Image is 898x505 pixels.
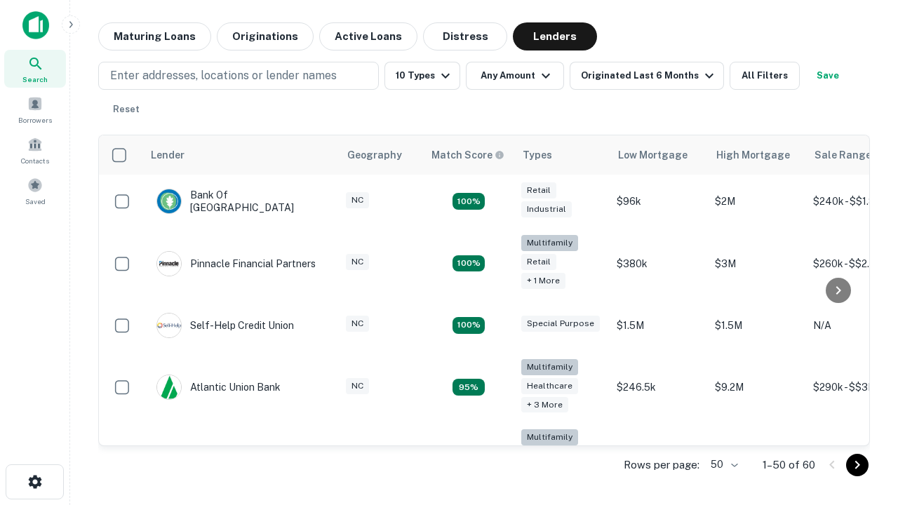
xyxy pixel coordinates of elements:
a: Search [4,50,66,88]
button: Go to next page [846,454,869,476]
span: Search [22,74,48,85]
th: Geography [339,135,423,175]
td: $9.2M [708,352,806,423]
div: Bank Of [GEOGRAPHIC_DATA] [156,189,325,214]
div: Matching Properties: 17, hasApolloMatch: undefined [453,255,485,272]
div: Pinnacle Financial Partners [156,251,316,276]
button: Active Loans [319,22,417,50]
td: $3.2M [708,422,806,493]
button: Distress [423,22,507,50]
div: Multifamily [521,235,578,251]
button: Maturing Loans [98,22,211,50]
div: NC [346,254,369,270]
img: picture [157,189,181,213]
p: Rows per page: [624,457,699,473]
div: Multifamily [521,429,578,445]
th: Lender [142,135,339,175]
span: Contacts [21,155,49,166]
div: Retail [521,254,556,270]
div: Matching Properties: 11, hasApolloMatch: undefined [453,317,485,334]
div: + 3 more [521,397,568,413]
p: 1–50 of 60 [763,457,815,473]
th: Types [514,135,610,175]
div: Low Mortgage [618,147,688,163]
p: Enter addresses, locations or lender names [110,67,337,84]
td: $1.5M [708,299,806,352]
td: $2M [708,175,806,228]
th: Low Mortgage [610,135,708,175]
a: Borrowers [4,90,66,128]
div: Retail [521,182,556,198]
a: Saved [4,172,66,210]
div: NC [346,378,369,394]
div: Matching Properties: 9, hasApolloMatch: undefined [453,379,485,396]
div: NC [346,316,369,332]
td: $1.5M [610,299,708,352]
th: Capitalize uses an advanced AI algorithm to match your search with the best lender. The match sco... [423,135,514,175]
div: Multifamily [521,359,578,375]
div: Industrial [521,201,572,217]
iframe: Chat Widget [828,348,898,415]
div: Types [523,147,552,163]
div: Capitalize uses an advanced AI algorithm to match your search with the best lender. The match sco... [431,147,504,163]
div: Healthcare [521,378,578,394]
td: $246.5k [610,352,708,423]
div: Sale Range [815,147,871,163]
div: Originated Last 6 Months [581,67,718,84]
button: Originated Last 6 Months [570,62,724,90]
div: + 1 more [521,273,565,289]
td: $3M [708,228,806,299]
div: Matching Properties: 15, hasApolloMatch: undefined [453,193,485,210]
span: Saved [25,196,46,207]
div: Atlantic Union Bank [156,375,281,400]
img: picture [157,252,181,276]
a: Contacts [4,131,66,169]
button: Any Amount [466,62,564,90]
div: NC [346,192,369,208]
button: Enter addresses, locations or lender names [98,62,379,90]
button: Lenders [513,22,597,50]
img: picture [157,375,181,399]
th: High Mortgage [708,135,806,175]
div: Special Purpose [521,316,600,332]
div: The Fidelity Bank [156,445,270,471]
button: Save your search to get updates of matches that match your search criteria. [805,62,850,90]
td: $246k [610,422,708,493]
div: High Mortgage [716,147,790,163]
div: 50 [705,454,740,475]
img: picture [157,314,181,337]
td: $96k [610,175,708,228]
button: Originations [217,22,314,50]
div: Self-help Credit Union [156,313,294,338]
button: Reset [104,95,149,123]
span: Borrowers [18,114,52,126]
div: Geography [347,147,402,163]
td: $380k [610,228,708,299]
img: capitalize-icon.png [22,11,49,39]
button: 10 Types [384,62,460,90]
div: Lender [151,147,185,163]
h6: Match Score [431,147,502,163]
button: All Filters [730,62,800,90]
